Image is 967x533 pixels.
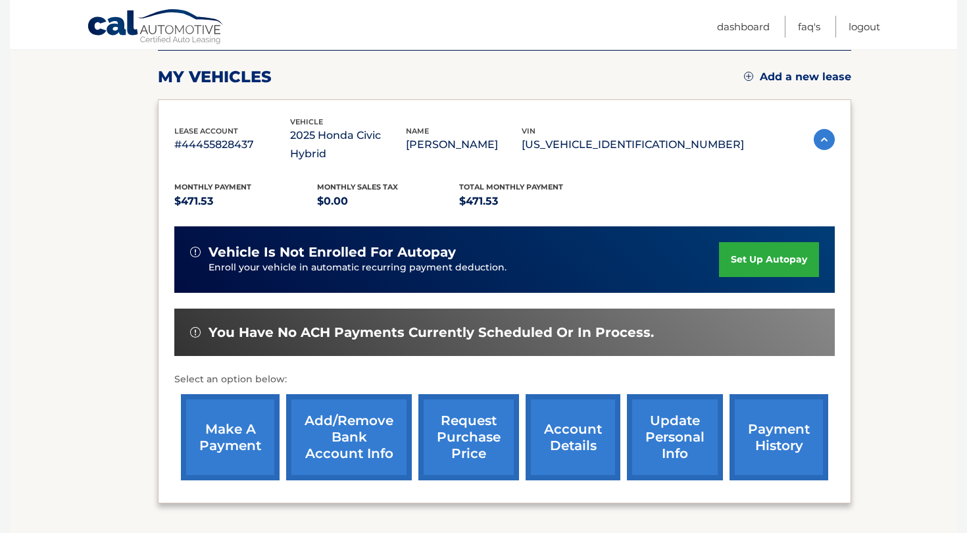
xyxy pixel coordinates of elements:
img: accordion-active.svg [814,129,835,150]
img: alert-white.svg [190,247,201,257]
a: Dashboard [717,16,770,38]
a: Add a new lease [744,70,851,84]
span: You have no ACH payments currently scheduled or in process. [209,324,654,341]
span: lease account [174,126,238,136]
p: [US_VEHICLE_IDENTIFICATION_NUMBER] [522,136,744,154]
span: Monthly sales Tax [317,182,398,191]
p: $471.53 [459,192,602,211]
a: set up autopay [719,242,819,277]
span: name [406,126,429,136]
h2: my vehicles [158,67,272,87]
a: Add/Remove bank account info [286,394,412,480]
p: #44455828437 [174,136,290,154]
p: Enroll your vehicle in automatic recurring payment deduction. [209,261,719,275]
a: FAQ's [798,16,820,38]
span: Monthly Payment [174,182,251,191]
p: $471.53 [174,192,317,211]
a: Cal Automotive [87,9,225,47]
a: request purchase price [418,394,519,480]
img: add.svg [744,72,753,81]
a: make a payment [181,394,280,480]
a: Logout [849,16,880,38]
p: $0.00 [317,192,460,211]
a: payment history [730,394,828,480]
span: vehicle [290,117,323,126]
p: 2025 Honda Civic Hybrid [290,126,406,163]
span: vin [522,126,535,136]
span: vehicle is not enrolled for autopay [209,244,456,261]
p: Select an option below: [174,372,835,388]
a: update personal info [627,394,723,480]
img: alert-white.svg [190,327,201,338]
a: account details [526,394,620,480]
span: Total Monthly Payment [459,182,563,191]
p: [PERSON_NAME] [406,136,522,154]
